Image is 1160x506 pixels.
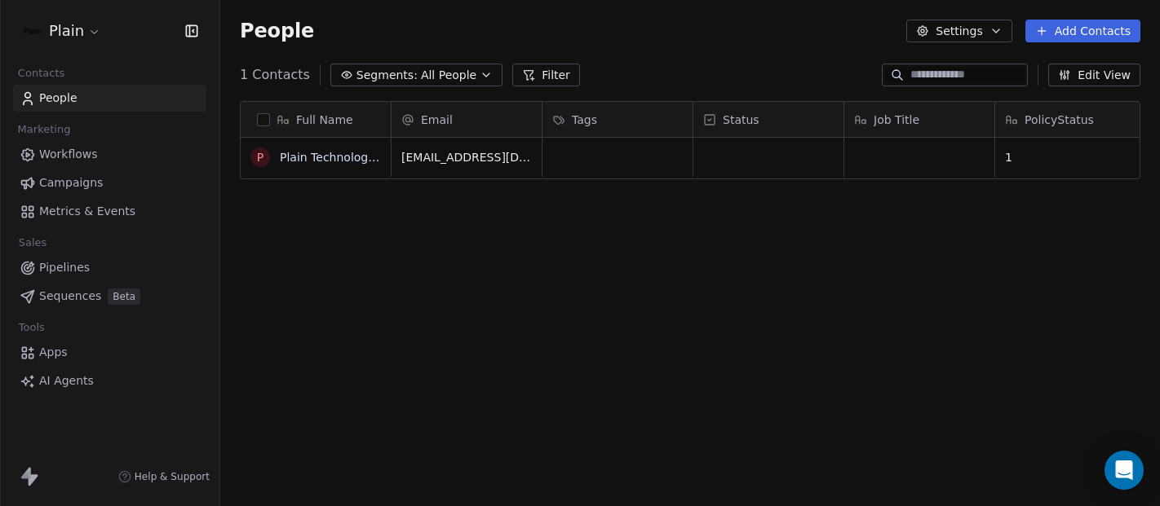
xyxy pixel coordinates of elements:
[13,141,206,168] a: Workflows
[421,67,476,84] span: All People
[257,149,263,166] div: P
[39,288,101,305] span: Sequences
[1048,64,1140,86] button: Edit View
[49,20,84,42] span: Plain
[1025,20,1140,42] button: Add Contacts
[11,315,51,340] span: Tools
[23,21,42,41] img: Plain-Logo-Tile.png
[11,117,77,142] span: Marketing
[13,198,206,225] a: Metrics & Events
[240,65,310,85] span: 1 Contacts
[392,102,542,137] div: Email
[11,231,54,255] span: Sales
[241,102,391,137] div: Full Name
[39,344,68,361] span: Apps
[693,102,843,137] div: Status
[39,203,135,220] span: Metrics & Events
[13,85,206,112] a: People
[39,259,90,276] span: Pipelines
[39,372,94,389] span: AI Agents
[13,254,206,281] a: Pipelines
[118,470,210,483] a: Help & Support
[108,288,140,305] span: Beta
[240,19,314,43] span: People
[401,149,532,165] span: [EMAIL_ADDRESS][DOMAIN_NAME]
[572,112,597,128] span: Tags
[39,90,77,107] span: People
[13,283,206,310] a: SequencesBeta
[906,20,1012,42] button: Settings
[1025,112,1094,128] span: PolicyStatus
[13,339,206,366] a: Apps
[1005,149,1136,165] span: 1
[13,367,206,394] a: AI Agents
[20,17,104,45] button: Plain
[356,67,418,84] span: Segments:
[11,61,72,86] span: Contacts
[844,102,994,137] div: Job Title
[39,146,98,163] span: Workflows
[542,102,693,137] div: Tags
[296,112,353,128] span: Full Name
[280,151,410,164] a: Plain Technologies ApS
[39,174,103,191] span: Campaigns
[421,112,453,128] span: Email
[135,470,210,483] span: Help & Support
[1105,451,1144,490] div: Open Intercom Messenger
[723,112,759,128] span: Status
[13,169,206,196] a: Campaigns
[512,64,580,86] button: Filter
[874,112,919,128] span: Job Title
[995,102,1145,137] div: PolicyStatus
